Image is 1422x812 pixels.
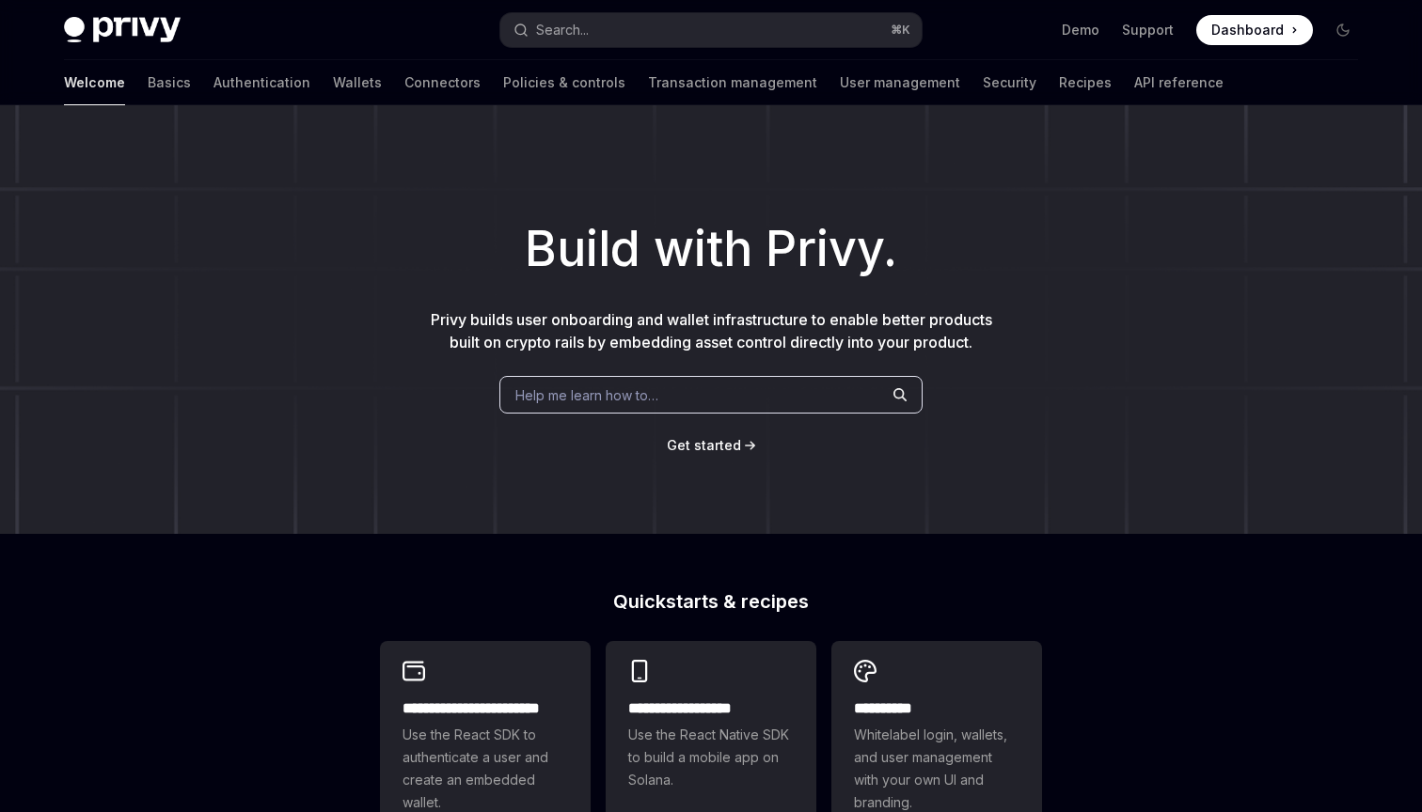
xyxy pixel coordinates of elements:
[667,437,741,453] span: Get started
[333,60,382,105] a: Wallets
[515,385,658,405] span: Help me learn how to…
[536,19,589,41] div: Search...
[1134,60,1224,105] a: API reference
[148,60,191,105] a: Basics
[64,60,125,105] a: Welcome
[1196,15,1313,45] a: Dashboard
[404,60,481,105] a: Connectors
[648,60,817,105] a: Transaction management
[840,60,960,105] a: User management
[891,23,910,38] span: ⌘ K
[431,310,992,351] span: Privy builds user onboarding and wallet infrastructure to enable better products built on crypto ...
[667,436,741,455] a: Get started
[1211,21,1284,39] span: Dashboard
[1059,60,1112,105] a: Recipes
[983,60,1036,105] a: Security
[380,592,1042,611] h2: Quickstarts & recipes
[1062,21,1099,39] a: Demo
[1122,21,1174,39] a: Support
[628,724,794,791] span: Use the React Native SDK to build a mobile app on Solana.
[64,17,181,43] img: dark logo
[213,60,310,105] a: Authentication
[30,212,1392,286] h1: Build with Privy.
[503,60,625,105] a: Policies & controls
[500,13,922,47] button: Search...⌘K
[1328,15,1358,45] button: Toggle dark mode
